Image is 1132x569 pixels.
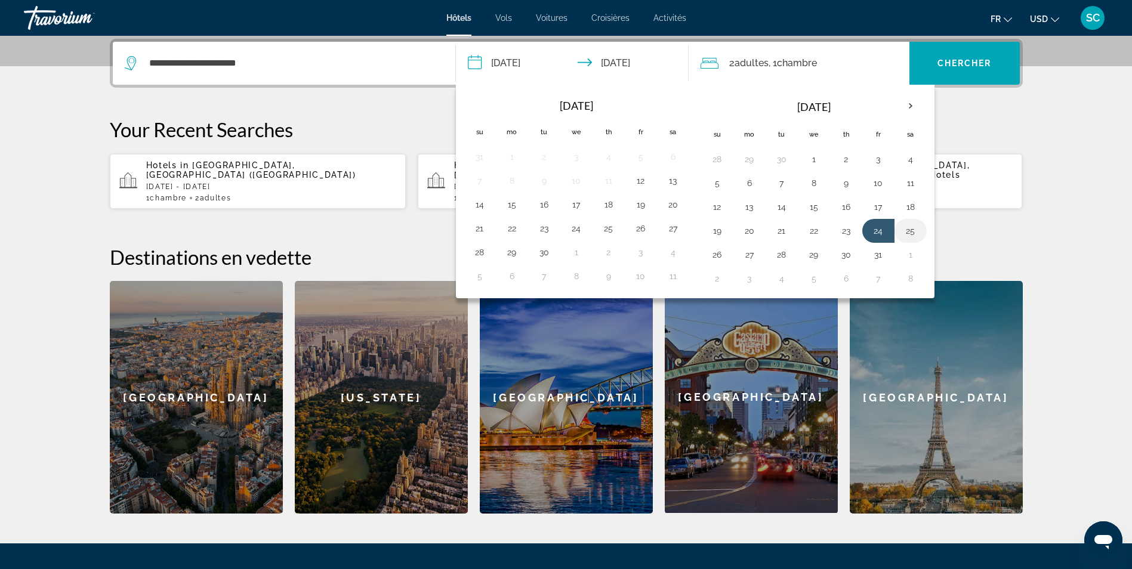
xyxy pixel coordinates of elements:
[454,194,495,202] span: 1
[24,2,143,33] a: Travorium
[470,220,489,237] button: Day 21
[804,222,823,239] button: Day 22
[837,246,856,263] button: Day 30
[591,13,630,23] a: Croisières
[535,244,554,261] button: Day 30
[599,220,618,237] button: Day 25
[599,268,618,284] button: Day 9
[777,57,817,69] span: Chambre
[110,153,406,209] button: Hotels in [GEOGRAPHIC_DATA], [GEOGRAPHIC_DATA] ([GEOGRAPHIC_DATA])[DATE] - [DATE]1Chambre2Adultes
[837,175,856,191] button: Day 9
[804,175,823,191] button: Day 8
[454,160,603,180] span: [GEOGRAPHIC_DATA], [GEOGRAPHIC_DATA] (BCN)
[146,194,187,202] span: 1
[1077,5,1108,30] button: User Menu
[708,270,727,287] button: Day 2
[496,92,657,119] th: [DATE]
[110,117,1023,141] p: Your Recent Searches
[804,199,823,215] button: Day 15
[535,149,554,165] button: Day 2
[901,199,920,215] button: Day 18
[804,270,823,287] button: Day 5
[664,220,683,237] button: Day 27
[535,196,554,213] button: Day 16
[446,13,471,23] span: Hôtels
[735,57,769,69] span: Adultes
[502,220,522,237] button: Day 22
[418,153,714,209] button: Hotels in [GEOGRAPHIC_DATA], [GEOGRAPHIC_DATA] (BCN)[DATE] - [DATE]1Chambre2Adultes, 2Enfants
[535,268,554,284] button: Day 7
[772,270,791,287] button: Day 4
[772,175,791,191] button: Day 7
[740,246,759,263] button: Day 27
[146,183,397,191] p: [DATE] - [DATE]
[708,199,727,215] button: Day 12
[456,42,689,85] button: Check-in date: Oct 25, 2025 Check-out date: Oct 26, 2025
[1084,521,1122,559] iframe: Bouton de lancement de la fenêtre de messagerie
[769,55,817,72] span: , 1
[1086,12,1100,24] span: SC
[1030,10,1059,27] button: Change currency
[599,172,618,189] button: Day 11
[502,149,522,165] button: Day 1
[665,281,838,514] a: [GEOGRAPHIC_DATA]
[708,246,727,263] button: Day 26
[200,194,232,202] span: Adultes
[740,222,759,239] button: Day 20
[495,13,512,23] span: Vols
[631,149,650,165] button: Day 5
[567,196,586,213] button: Day 17
[664,244,683,261] button: Day 4
[850,281,1023,514] a: [GEOGRAPHIC_DATA]
[937,58,992,68] span: Chercher
[901,246,920,263] button: Day 1
[772,222,791,239] button: Day 21
[837,199,856,215] button: Day 16
[567,172,586,189] button: Day 10
[480,281,653,514] a: [GEOGRAPHIC_DATA]
[901,151,920,168] button: Day 4
[470,149,489,165] button: Day 31
[295,281,468,514] a: [US_STATE]
[869,175,888,191] button: Day 10
[567,149,586,165] button: Day 3
[740,175,759,191] button: Day 6
[901,270,920,287] button: Day 8
[535,172,554,189] button: Day 9
[733,92,895,121] th: [DATE]
[150,194,187,202] span: Chambre
[708,222,727,239] button: Day 19
[536,13,567,23] a: Voitures
[837,151,856,168] button: Day 2
[664,196,683,213] button: Day 20
[535,220,554,237] button: Day 23
[470,244,489,261] button: Day 28
[470,172,489,189] button: Day 7
[869,246,888,263] button: Day 31
[869,151,888,168] button: Day 3
[599,244,618,261] button: Day 2
[804,151,823,168] button: Day 1
[567,244,586,261] button: Day 1
[991,14,1001,24] span: fr
[1030,14,1048,24] span: USD
[502,196,522,213] button: Day 15
[901,222,920,239] button: Day 25
[631,244,650,261] button: Day 3
[502,172,522,189] button: Day 8
[653,13,686,23] a: Activités
[454,160,497,170] span: Hotels in
[729,55,769,72] span: 2
[772,151,791,168] button: Day 30
[110,281,283,514] a: [GEOGRAPHIC_DATA]
[631,196,650,213] button: Day 19
[599,149,618,165] button: Day 4
[740,270,759,287] button: Day 3
[146,160,189,170] span: Hotels in
[772,246,791,263] button: Day 28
